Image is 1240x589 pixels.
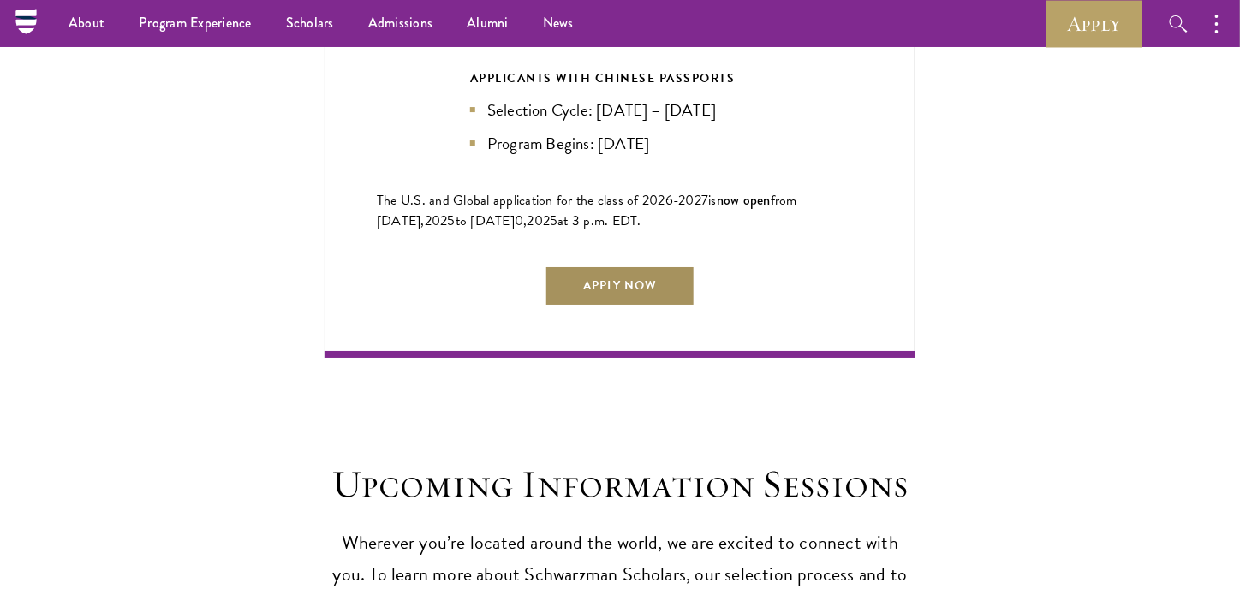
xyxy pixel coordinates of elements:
span: 6 [665,190,673,211]
span: from [DATE], [377,190,797,231]
span: to [DATE] [456,211,515,231]
span: 202 [425,211,448,231]
span: now open [717,190,771,210]
span: 7 [701,190,708,211]
span: 202 [528,211,551,231]
span: 5 [448,211,456,231]
li: Program Begins: [DATE] [470,131,770,156]
span: -202 [673,190,701,211]
a: Apply Now [545,265,695,306]
span: , [523,211,527,231]
span: is [709,190,718,211]
span: 5 [550,211,557,231]
span: 0 [515,211,523,231]
span: at 3 p.m. EDT. [558,211,642,231]
li: Selection Cycle: [DATE] – [DATE] [470,98,770,122]
h2: Upcoming Information Sessions [325,461,915,509]
span: The U.S. and Global application for the class of 202 [377,190,665,211]
div: APPLICANTS WITH CHINESE PASSPORTS [470,68,770,89]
